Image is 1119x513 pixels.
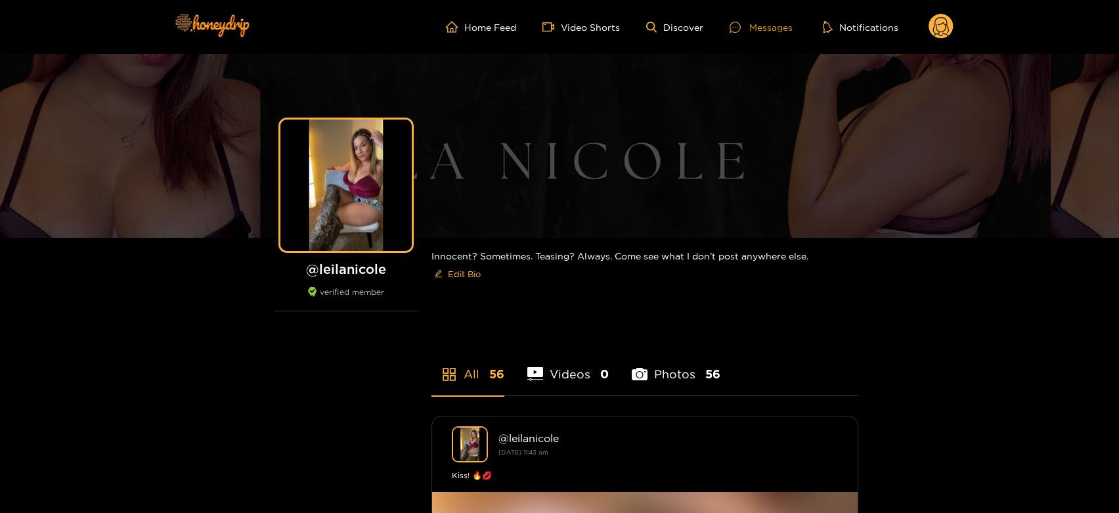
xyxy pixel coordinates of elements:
span: home [446,21,464,33]
a: Home Feed [446,21,516,33]
div: Messages [730,20,793,35]
div: Innocent? Sometimes. Teasing? Always. Come see what I don’t post anywhere else. [431,238,858,295]
button: Notifications [819,20,902,33]
div: verified member [274,287,418,311]
li: All [431,336,504,395]
li: Videos [527,336,609,395]
span: Edit Bio [448,267,481,280]
span: 56 [705,366,720,382]
span: 56 [489,366,504,382]
span: video-camera [542,21,561,33]
img: leilanicole [452,426,488,462]
a: Video Shorts [542,21,620,33]
div: @ leilanicole [498,432,838,444]
div: Kiss! 🔥💋 [452,469,838,482]
h1: @ leilanicole [274,261,418,277]
span: appstore [441,367,457,382]
small: [DATE] 11:43 am [498,449,548,456]
li: Photos [632,336,720,395]
span: 0 [600,366,609,382]
span: edit [434,269,443,279]
button: editEdit Bio [431,263,483,284]
a: Discover [646,22,703,33]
